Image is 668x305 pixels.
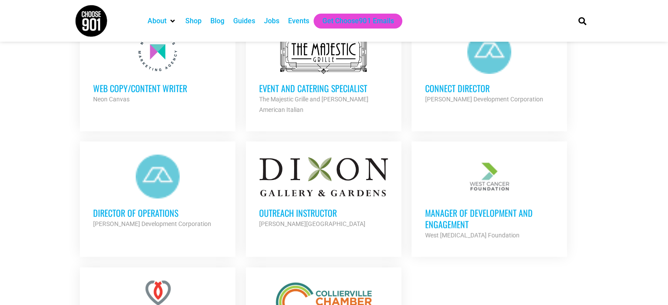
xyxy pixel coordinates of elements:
[143,14,563,29] nav: Main nav
[93,207,222,219] h3: Director of Operations
[93,96,130,103] strong: Neon Canvas
[246,141,401,242] a: Outreach Instructor [PERSON_NAME][GEOGRAPHIC_DATA]
[425,83,554,94] h3: Connect Director
[93,83,222,94] h3: Web Copy/Content Writer
[80,141,235,242] a: Director of Operations [PERSON_NAME] Development Corporation
[425,207,554,230] h3: Manager of Development and Engagement
[425,232,519,239] strong: West [MEDICAL_DATA] Foundation
[259,83,388,94] h3: Event and Catering Specialist
[210,16,224,26] a: Blog
[425,96,543,103] strong: [PERSON_NAME] Development Corporation
[322,16,394,26] a: Get Choose901 Emails
[143,14,181,29] div: About
[264,16,279,26] a: Jobs
[246,17,401,128] a: Event and Catering Specialist The Majestic Grille and [PERSON_NAME] American Italian
[93,220,211,227] strong: [PERSON_NAME] Development Corporation
[412,17,567,118] a: Connect Director [PERSON_NAME] Development Corporation
[233,16,255,26] a: Guides
[259,220,365,227] strong: [PERSON_NAME][GEOGRAPHIC_DATA]
[80,17,235,118] a: Web Copy/Content Writer Neon Canvas
[185,16,202,26] a: Shop
[575,14,589,28] div: Search
[259,207,388,219] h3: Outreach Instructor
[259,96,368,113] strong: The Majestic Grille and [PERSON_NAME] American Italian
[148,16,166,26] a: About
[288,16,309,26] a: Events
[412,141,567,254] a: Manager of Development and Engagement West [MEDICAL_DATA] Foundation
